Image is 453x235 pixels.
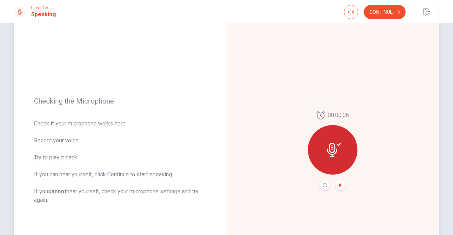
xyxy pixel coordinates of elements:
button: Continue [364,5,406,19]
span: Check if your microphone works here. Record your voice. Try to play it back. If you can hear your... [34,119,207,204]
h1: Speaking [31,10,56,19]
span: Level Test [31,5,56,10]
button: Play Audio [336,180,345,190]
u: cannot [48,188,67,195]
span: Checking the Microphone [34,97,207,105]
span: 00:00:06 [328,111,349,119]
button: Record Again [320,180,330,190]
